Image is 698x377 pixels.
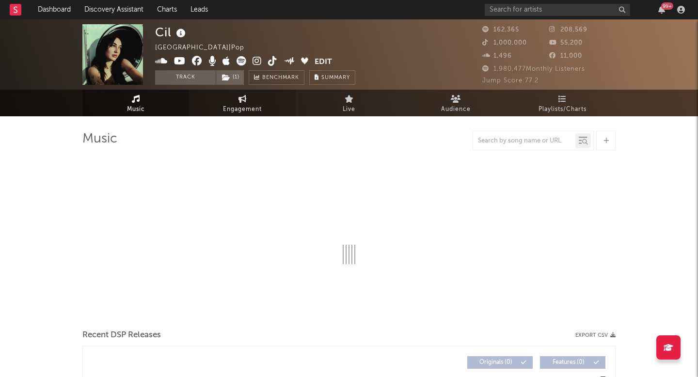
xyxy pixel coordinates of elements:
button: Export CSV [575,332,616,338]
span: Playlists/Charts [539,104,587,115]
input: Search for artists [485,4,630,16]
div: 99 + [661,2,673,10]
button: (1) [216,70,244,85]
span: Jump Score: 77.2 [482,78,539,84]
div: [GEOGRAPHIC_DATA] | Pop [155,42,255,54]
span: Originals ( 0 ) [474,360,518,365]
span: Live [343,104,355,115]
span: 55,200 [549,40,583,46]
span: Summary [321,75,350,80]
div: Cil [155,24,188,40]
span: 1,496 [482,53,512,59]
span: Recent DSP Releases [82,330,161,341]
a: Benchmark [249,70,304,85]
span: 1,980,477 Monthly Listeners [482,66,585,72]
span: 162,365 [482,27,519,33]
span: Features ( 0 ) [546,360,591,365]
a: Playlists/Charts [509,90,616,116]
button: Track [155,70,216,85]
input: Search by song name or URL [473,137,575,145]
span: 208,569 [549,27,587,33]
span: 1,000,000 [482,40,527,46]
a: Live [296,90,402,116]
button: Summary [309,70,355,85]
span: Audience [441,104,471,115]
span: ( 1 ) [216,70,244,85]
span: Benchmark [262,72,299,84]
span: Music [127,104,145,115]
span: 11,000 [549,53,582,59]
a: Audience [402,90,509,116]
button: Features(0) [540,356,605,369]
span: Engagement [223,104,262,115]
button: Edit [315,56,332,68]
a: Music [82,90,189,116]
a: Engagement [189,90,296,116]
button: 99+ [658,6,665,14]
button: Originals(0) [467,356,533,369]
